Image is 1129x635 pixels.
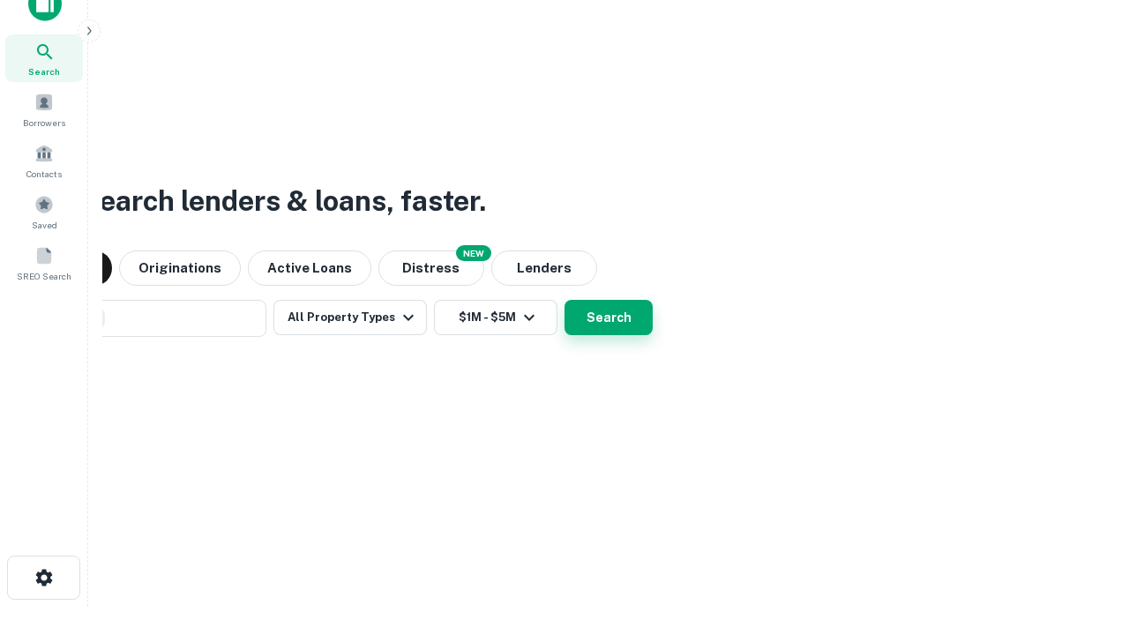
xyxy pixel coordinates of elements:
a: SREO Search [5,239,83,287]
a: Saved [5,188,83,235]
h3: Search lenders & loans, faster. [80,180,486,222]
span: SREO Search [17,269,71,283]
div: NEW [456,245,491,261]
button: Search [564,300,653,335]
button: $1M - $5M [434,300,557,335]
a: Contacts [5,137,83,184]
button: Active Loans [248,250,371,286]
span: Saved [32,218,57,232]
button: All Property Types [273,300,427,335]
iframe: Chat Widget [1041,494,1129,579]
span: Borrowers [23,116,65,130]
a: Borrowers [5,86,83,133]
a: Search [5,34,83,82]
button: Originations [119,250,241,286]
button: Lenders [491,250,597,286]
span: Contacts [26,167,62,181]
span: Search [28,64,60,78]
button: Search distressed loans with lien and other non-mortgage details. [378,250,484,286]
